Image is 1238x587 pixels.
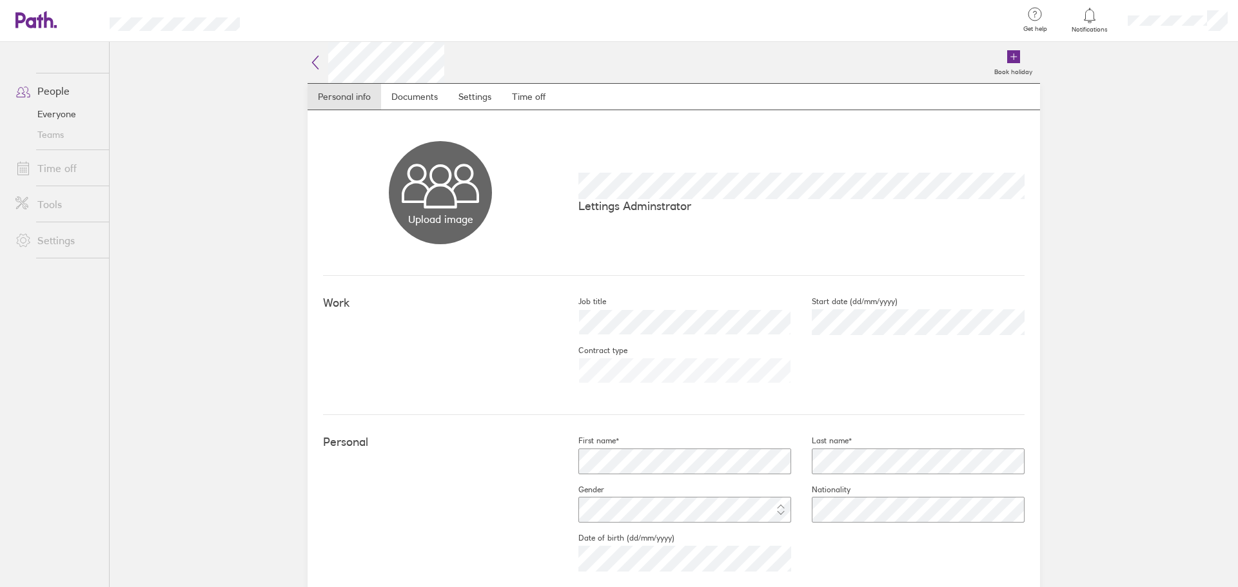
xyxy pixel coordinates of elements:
[5,124,109,145] a: Teams
[323,436,558,449] h4: Personal
[791,296,898,307] label: Start date (dd/mm/yyyy)
[1014,25,1056,33] span: Get help
[987,42,1040,83] a: Book holiday
[558,533,674,543] label: Date of birth (dd/mm/yyyy)
[791,436,852,446] label: Last name*
[987,64,1040,76] label: Book holiday
[448,84,502,110] a: Settings
[5,155,109,181] a: Time off
[558,436,619,446] label: First name*
[323,296,558,310] h4: Work
[1069,6,1111,34] a: Notifications
[5,104,109,124] a: Everyone
[5,78,109,104] a: People
[502,84,556,110] a: Time off
[578,199,1025,213] p: Lettings Adminstrator
[791,485,850,495] label: Nationality
[558,296,606,307] label: Job title
[1069,26,1111,34] span: Notifications
[381,84,448,110] a: Documents
[5,227,109,253] a: Settings
[308,84,381,110] a: Personal info
[5,191,109,217] a: Tools
[558,345,627,356] label: Contract type
[558,485,604,495] label: Gender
